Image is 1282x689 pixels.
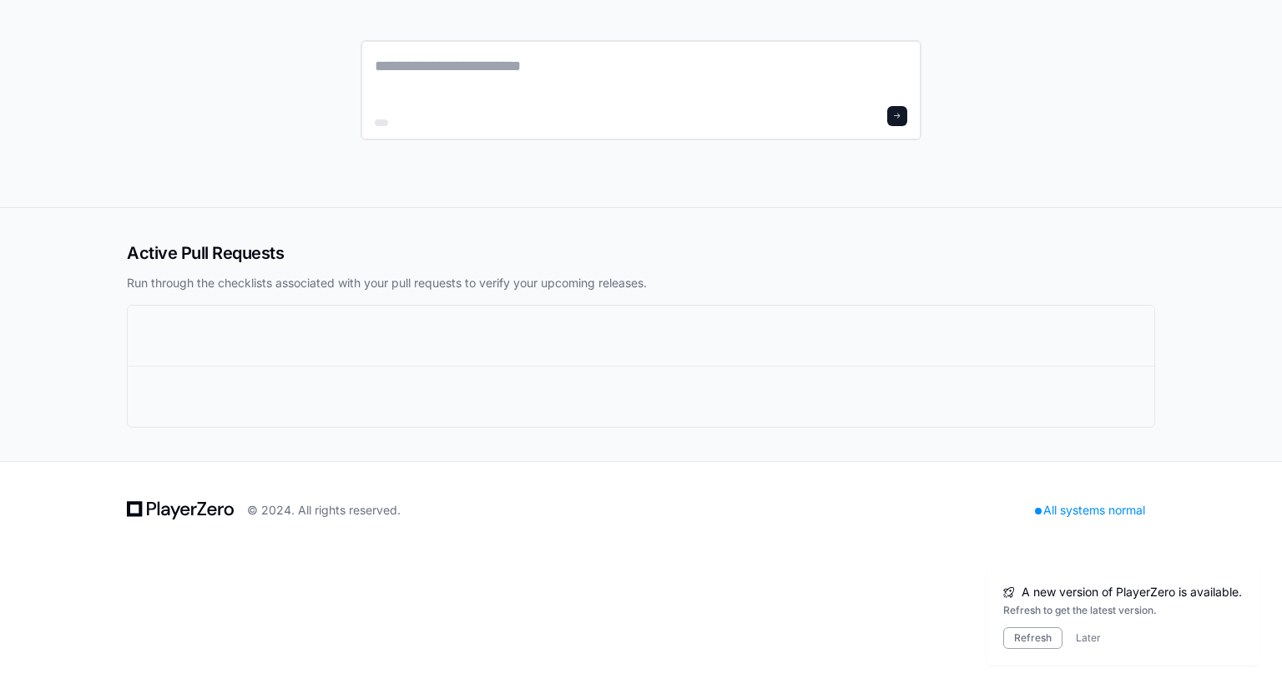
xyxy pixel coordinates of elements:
[127,275,1155,291] p: Run through the checklists associated with your pull requests to verify your upcoming releases.
[1025,499,1155,522] div: All systems normal
[1022,584,1242,600] span: A new version of PlayerZero is available.
[247,502,401,519] div: © 2024. All rights reserved.
[127,241,1155,265] h2: Active Pull Requests
[1003,627,1062,649] button: Refresh
[1003,604,1242,617] div: Refresh to get the latest version.
[1076,631,1101,645] button: Later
